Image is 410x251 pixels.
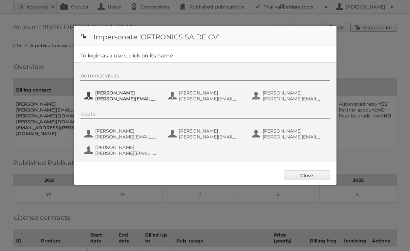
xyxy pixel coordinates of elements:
span: [PERSON_NAME][EMAIL_ADDRESS][PERSON_NAME][DOMAIN_NAME] [179,96,243,102]
span: [PERSON_NAME][EMAIL_ADDRESS][PERSON_NAME][DOMAIN_NAME] [95,134,159,140]
span: [PERSON_NAME] [95,90,159,96]
span: [PERSON_NAME] [95,144,159,150]
button: [PERSON_NAME] [PERSON_NAME][EMAIL_ADDRESS][PERSON_NAME][DOMAIN_NAME] [251,89,328,102]
span: [PERSON_NAME] [263,128,326,134]
h1: Impersonate 'OPTRONICS SA DE CV' [74,26,336,46]
span: [PERSON_NAME] [263,90,326,96]
span: [PERSON_NAME][EMAIL_ADDRESS][PERSON_NAME][DOMAIN_NAME] [179,134,243,140]
button: [PERSON_NAME] [PERSON_NAME][EMAIL_ADDRESS][PERSON_NAME][DOMAIN_NAME] [84,144,161,157]
button: [PERSON_NAME] [PERSON_NAME][EMAIL_ADDRESS][PERSON_NAME][DOMAIN_NAME] [84,89,161,102]
span: [PERSON_NAME] [95,128,159,134]
span: [PERSON_NAME] [179,90,243,96]
div: Administrators [80,73,330,81]
span: [PERSON_NAME][EMAIL_ADDRESS][PERSON_NAME][DOMAIN_NAME] [95,150,159,156]
span: [PERSON_NAME] [179,128,243,134]
a: Close [284,170,330,180]
div: Users [80,111,330,119]
button: [PERSON_NAME] [PERSON_NAME][EMAIL_ADDRESS][PERSON_NAME][DOMAIN_NAME] [251,127,328,140]
button: [PERSON_NAME] [PERSON_NAME][EMAIL_ADDRESS][PERSON_NAME][DOMAIN_NAME] [167,89,245,102]
button: [PERSON_NAME] [PERSON_NAME][EMAIL_ADDRESS][PERSON_NAME][DOMAIN_NAME] [167,127,245,140]
legend: To login as a user, click on its name [80,52,173,59]
button: [PERSON_NAME] [PERSON_NAME][EMAIL_ADDRESS][PERSON_NAME][DOMAIN_NAME] [84,127,161,140]
span: [PERSON_NAME][EMAIL_ADDRESS][PERSON_NAME][DOMAIN_NAME] [263,134,326,140]
span: [PERSON_NAME][EMAIL_ADDRESS][PERSON_NAME][DOMAIN_NAME] [95,96,159,102]
span: [PERSON_NAME][EMAIL_ADDRESS][PERSON_NAME][DOMAIN_NAME] [263,96,326,102]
